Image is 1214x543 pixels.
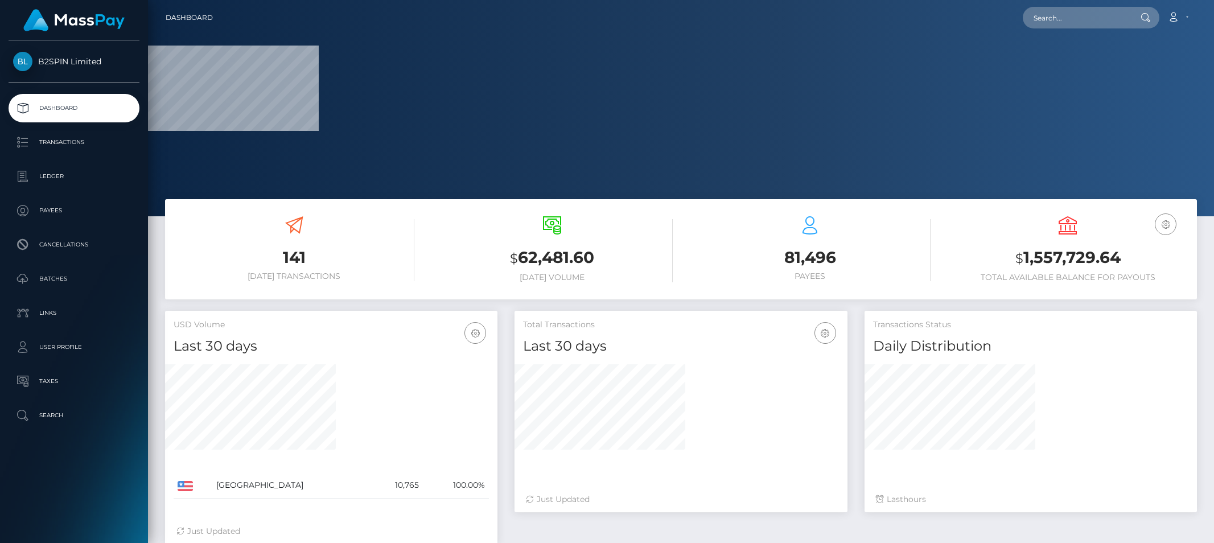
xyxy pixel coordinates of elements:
a: Search [9,401,139,430]
h5: USD Volume [174,319,489,331]
h6: [DATE] Transactions [174,271,414,281]
h3: 81,496 [690,246,931,269]
p: Links [13,305,135,322]
td: 100.00% [423,472,489,499]
h3: 62,481.60 [431,246,672,270]
p: Search [13,407,135,424]
small: $ [1015,250,1023,266]
a: Payees [9,196,139,225]
p: User Profile [13,339,135,356]
p: Cancellations [13,236,135,253]
img: MassPay Logo [23,9,125,31]
a: Dashboard [166,6,213,30]
p: Payees [13,202,135,219]
h6: Payees [690,271,931,281]
a: User Profile [9,333,139,361]
small: $ [510,250,518,266]
h4: Last 30 days [523,336,838,356]
a: Transactions [9,128,139,157]
a: Cancellations [9,231,139,259]
h4: Daily Distribution [873,336,1188,356]
h3: 141 [174,246,414,269]
a: Taxes [9,367,139,396]
div: Just Updated [176,525,486,537]
input: Search... [1023,7,1130,28]
img: US.png [178,481,193,491]
h6: Total Available Balance for Payouts [948,273,1188,282]
h4: Last 30 days [174,336,489,356]
span: B2SPIN Limited [9,56,139,67]
h5: Total Transactions [523,319,838,331]
div: Just Updated [526,493,836,505]
h3: 1,557,729.64 [948,246,1188,270]
div: Last hours [876,493,1186,505]
a: Links [9,299,139,327]
p: Dashboard [13,100,135,117]
p: Transactions [13,134,135,151]
a: Batches [9,265,139,293]
td: [GEOGRAPHIC_DATA] [212,472,370,499]
a: Ledger [9,162,139,191]
p: Batches [13,270,135,287]
p: Ledger [13,168,135,185]
p: Taxes [13,373,135,390]
a: Dashboard [9,94,139,122]
h6: [DATE] Volume [431,273,672,282]
img: B2SPIN Limited [13,52,32,71]
td: 10,765 [370,472,423,499]
h5: Transactions Status [873,319,1188,331]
